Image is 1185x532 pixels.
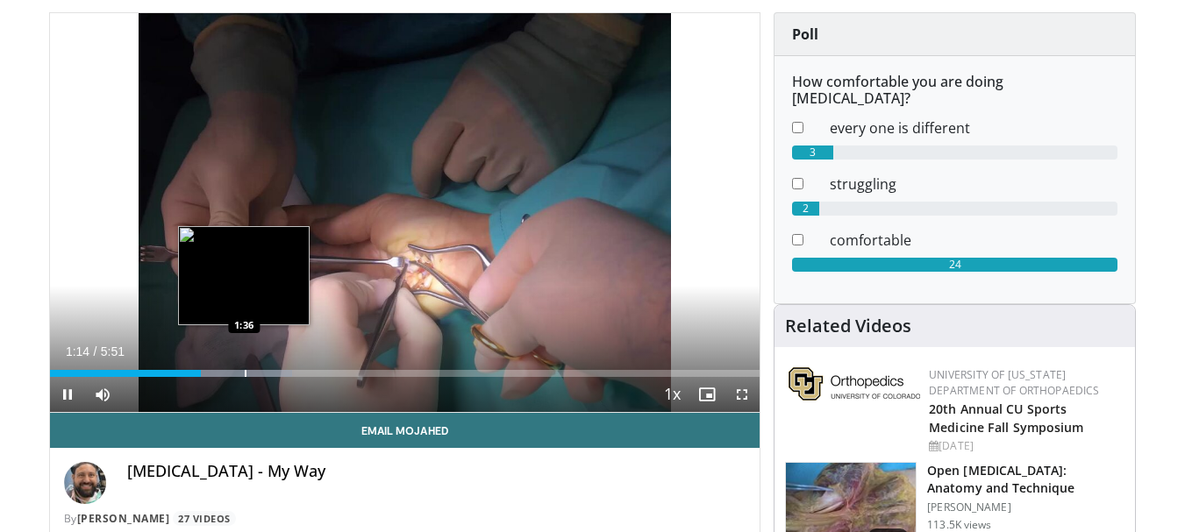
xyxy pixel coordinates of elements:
[77,511,170,526] a: [PERSON_NAME]
[50,377,85,412] button: Pause
[792,74,1117,107] h6: How comfortable you are doing [MEDICAL_DATA]?
[64,462,106,504] img: Avatar
[929,367,1099,398] a: University of [US_STATE] Department of Orthopaedics
[927,462,1124,497] h3: Open [MEDICAL_DATA]: Anatomy and Technique
[789,367,920,401] img: 355603a8-37da-49b6-856f-e00d7e9307d3.png.150x105_q85_autocrop_double_scale_upscale_version-0.2.png
[817,174,1131,195] dd: struggling
[929,401,1083,436] a: 20th Annual CU Sports Medicine Fall Symposium
[178,226,310,325] img: image.jpeg
[50,413,760,448] a: Email Mojahed
[654,377,689,412] button: Playback Rate
[66,344,89,358] span: 1:14
[792,202,819,216] div: 2
[929,438,1121,454] div: [DATE]
[50,370,760,377] div: Progress Bar
[101,344,125,358] span: 5:51
[173,511,237,526] a: 27 Videos
[64,511,746,527] div: By
[689,377,725,412] button: Enable picture-in-picture mode
[927,500,1124,514] p: [PERSON_NAME]
[792,25,818,44] strong: Poll
[785,316,911,337] h4: Related Videos
[792,258,1117,272] div: 24
[94,344,97,358] span: /
[792,145,832,160] div: 3
[817,117,1131,138] dd: every one is different
[725,377,760,412] button: Fullscreen
[50,13,760,413] video-js: Video Player
[927,518,991,532] p: 113.5K views
[85,377,120,412] button: Mute
[817,230,1131,251] dd: comfortable
[127,462,746,481] h4: [MEDICAL_DATA] - My Way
